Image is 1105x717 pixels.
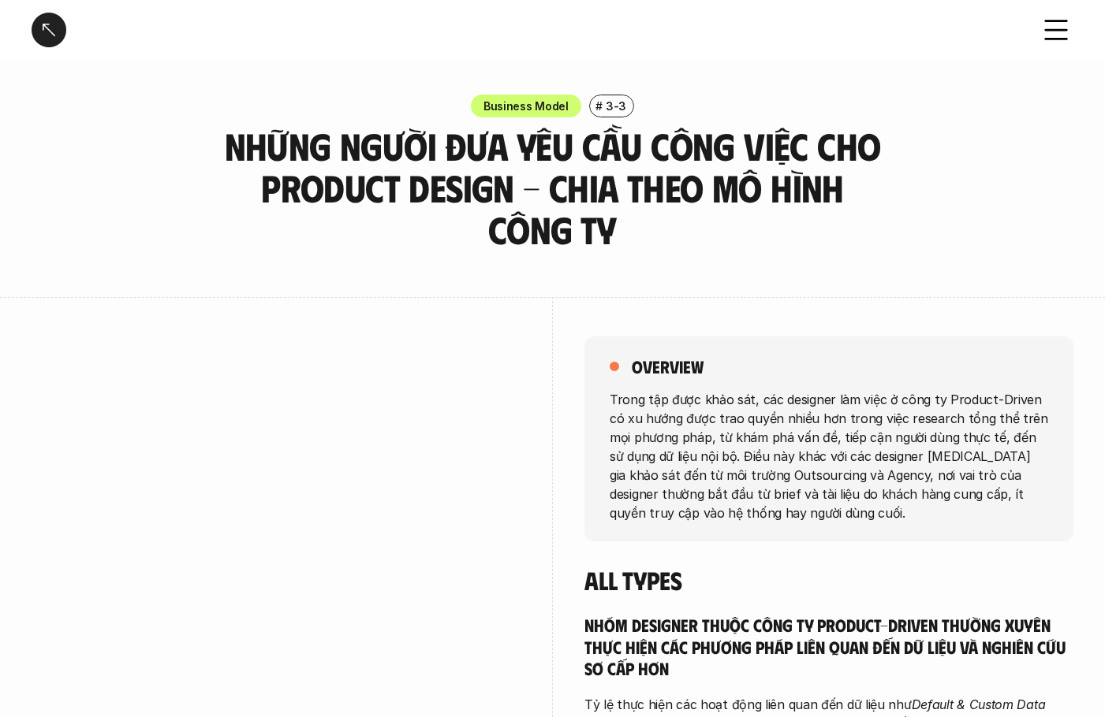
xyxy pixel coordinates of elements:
h5: Nhóm designer thuộc công ty Product-driven thường xuyên thực hiện các phương pháp liên quan đến d... [584,614,1073,679]
h4: All Types [584,565,1073,595]
h6: # [595,100,603,112]
h3: Những người đưa yêu cầu công việc cho Product Design - Chia theo mô hình công ty [218,125,888,250]
p: Trong tập được khảo sát, các designer làm việc ở công ty Product-Driven có xu hướng được trao quy... [610,390,1048,522]
p: 3-3 [606,98,626,114]
p: Business Model [483,98,569,114]
h5: overview [632,355,704,377]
